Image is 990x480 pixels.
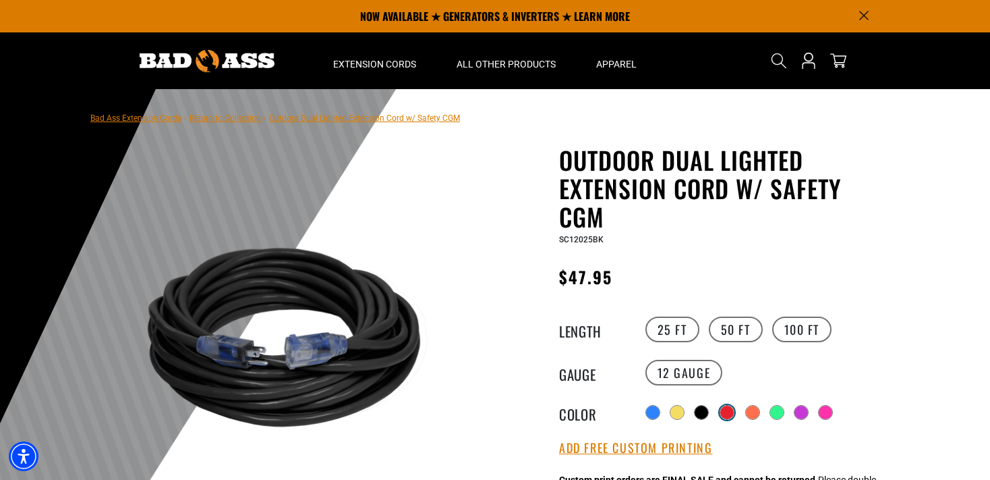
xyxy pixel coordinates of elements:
[576,32,657,89] summary: Apparel
[559,441,712,456] button: Add Free Custom Printing
[264,113,266,123] span: ›
[772,317,832,342] label: 100 FT
[768,50,790,72] summary: Search
[559,404,627,421] legend: Color
[436,32,576,89] summary: All Other Products
[559,146,890,231] h1: Outdoor Dual Lighted Extension Cord w/ Safety CGM
[90,109,460,126] nav: breadcrumbs
[457,58,556,70] span: All Other Products
[559,265,612,289] span: $47.95
[596,58,637,70] span: Apparel
[559,321,627,338] legend: Length
[827,53,849,69] a: cart
[140,50,274,72] img: Bad Ass Extension Cords
[559,364,627,381] legend: Gauge
[798,32,819,89] a: Open this option
[269,113,460,123] span: Outdoor Dual Lighted Extension Cord w/ Safety CGM
[313,32,436,89] summary: Extension Cords
[333,58,416,70] span: Extension Cords
[184,113,187,123] span: ›
[9,442,38,471] div: Accessibility Menu
[645,360,723,385] label: 12 Gauge
[190,113,261,123] a: Return to Collection
[709,317,763,342] label: 50 FT
[90,113,181,123] a: Bad Ass Extension Cords
[645,317,699,342] label: 25 FT
[559,235,604,244] span: SC12025BK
